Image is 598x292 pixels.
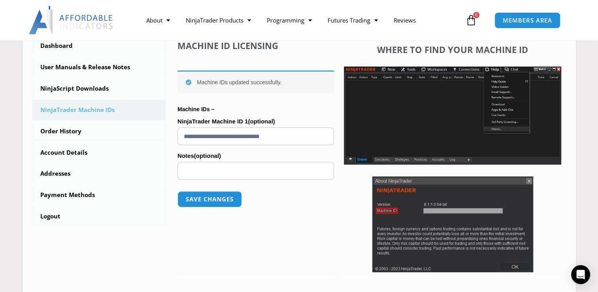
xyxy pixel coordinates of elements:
[320,11,386,29] a: Futures Trading
[32,206,166,227] a: Logout
[177,116,334,127] label: NinjaTrader Machine ID 1
[32,185,166,205] a: Payment Methods
[177,70,334,93] div: Machine IDs updated successfully.
[178,11,259,29] a: NinjaTrader Products
[32,100,166,120] a: NinjaTrader Machine IDs
[571,265,590,284] div: Open Intercom Messenger
[503,17,552,23] span: MEMBERS AREA
[138,11,178,29] a: About
[177,106,214,112] strong: Machine IDs –
[32,57,166,78] a: User Manuals & Release Notes
[32,121,166,142] a: Order History
[177,191,242,207] button: Save changes
[32,36,166,56] a: Dashboard
[344,44,561,55] h4: Where to find your Machine ID
[32,36,166,227] nav: Account pages
[454,9,489,32] a: 0
[494,12,560,28] a: MEMBERS AREA
[138,11,464,29] nav: Menu
[259,11,320,29] a: Programming
[29,6,114,34] img: LogoAI | Affordable Indicators – NinjaTrader
[473,12,479,18] span: 0
[32,142,166,163] a: Account Details
[344,66,561,165] img: Screenshot 2025-01-17 1155544 | Affordable Indicators – NinjaTrader
[177,40,334,51] h4: Machine ID Licensing
[386,11,424,29] a: Reviews
[177,150,334,162] label: Notes
[248,118,275,125] span: (optional)
[194,152,221,159] span: (optional)
[372,176,533,272] img: Screenshot 2025-01-17 114931 | Affordable Indicators – NinjaTrader
[32,78,166,99] a: NinjaScript Downloads
[32,163,166,184] a: Addresses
